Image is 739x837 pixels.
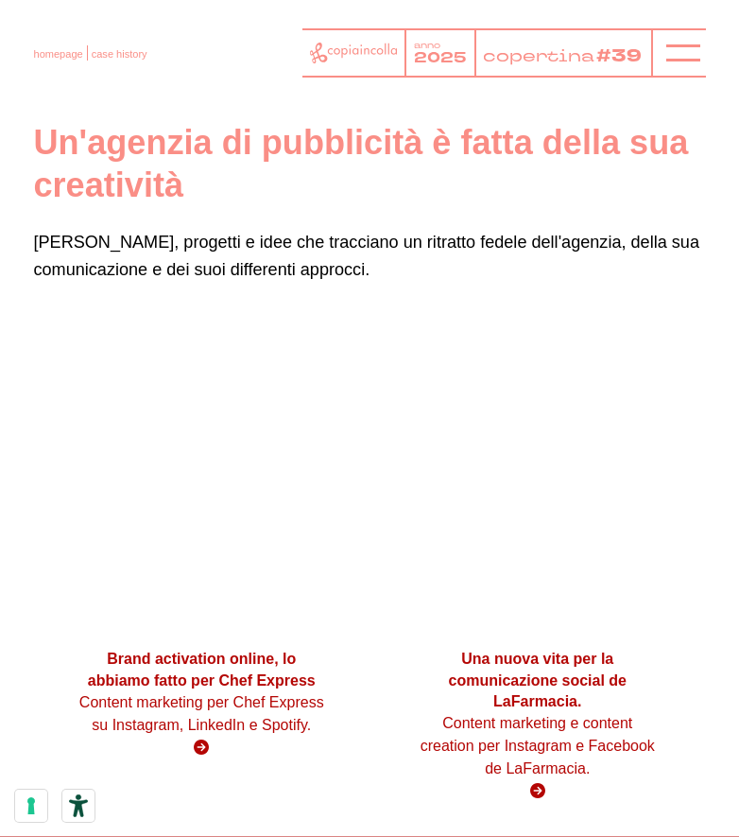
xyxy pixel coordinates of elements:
[415,712,661,780] p: Content marketing e content creation per Instagram e Facebook de LaFarmacia.
[47,332,355,769] a: Brand activation online, lo abbiamo fatto per Chef Express Content marketing per Chef Express su ...
[384,332,692,813] a: Una nuova vita per la comunicazione social de LaFarmacia. Content marketing e content creation pe...
[62,790,95,822] button: Strumenti di accessibilità
[88,651,316,688] strong: Brand activation online, lo abbiamo fatto per Chef Express
[78,691,324,737] p: Content marketing per Chef Express su Instagram, LinkedIn e Spotify.
[597,44,643,68] tspan: #39
[15,790,47,822] button: Le tue preferenze relative al consenso per le tecnologie di tracciamento
[449,651,627,709] strong: Una nuova vita per la comunicazione social de LaFarmacia.
[483,44,595,66] tspan: copertina
[414,40,440,51] tspan: anno
[33,48,82,60] a: homepage
[33,229,705,284] p: [PERSON_NAME], progetti e idee che tracciano un ritratto fedele dell'agenzia, della sua comunicaz...
[33,121,705,206] h1: Un'agenzia di pubblicità è fatta della sua creatività
[414,48,466,68] tspan: 2025
[92,48,147,60] span: case history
